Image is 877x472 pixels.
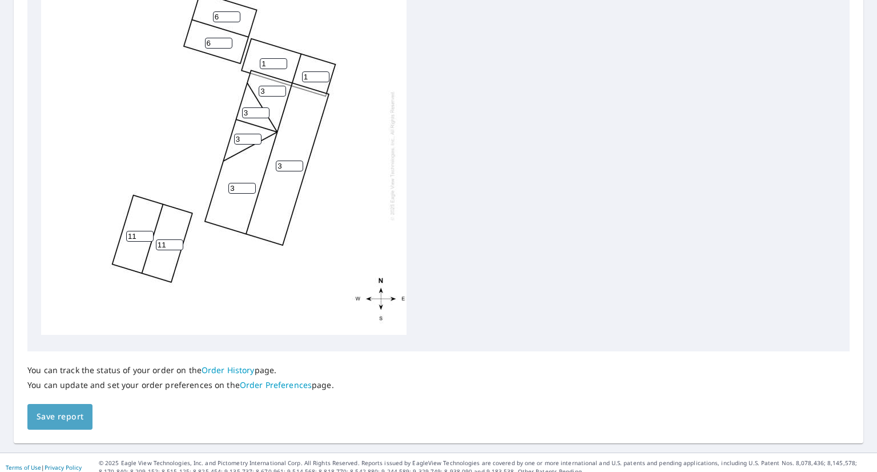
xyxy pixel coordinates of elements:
[45,463,82,471] a: Privacy Policy
[6,463,41,471] a: Terms of Use
[6,464,82,471] p: |
[27,380,334,390] p: You can update and set your order preferences on the page.
[27,404,92,430] button: Save report
[240,379,312,390] a: Order Preferences
[202,365,255,375] a: Order History
[27,365,334,375] p: You can track the status of your order on the page.
[37,410,83,424] span: Save report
